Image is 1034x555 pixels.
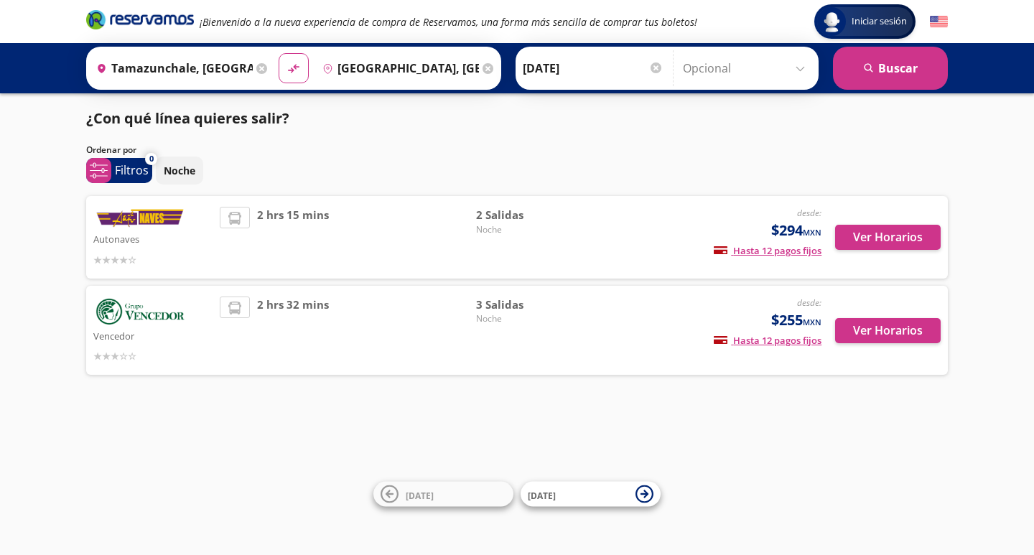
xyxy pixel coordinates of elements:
input: Opcional [683,50,811,86]
span: Iniciar sesión [846,14,913,29]
button: [DATE] [373,482,513,507]
button: English [930,13,948,31]
p: Autonaves [93,230,213,247]
span: Hasta 12 pagos fijos [714,244,821,257]
em: ¡Bienvenido a la nueva experiencia de compra de Reservamos, una forma más sencilla de comprar tus... [200,15,697,29]
span: Noche [476,223,577,236]
span: 2 hrs 32 mins [257,297,329,364]
a: Brand Logo [86,9,194,34]
small: MXN [803,227,821,238]
button: Noche [156,157,203,185]
span: $294 [771,220,821,241]
small: MXN [803,317,821,327]
span: 3 Salidas [476,297,577,313]
input: Buscar Origen [90,50,253,86]
span: Noche [476,312,577,325]
p: ¿Con qué línea quieres salir? [86,108,289,129]
i: Brand Logo [86,9,194,30]
span: [DATE] [406,489,434,501]
button: [DATE] [521,482,661,507]
span: Hasta 12 pagos fijos [714,334,821,347]
span: $255 [771,309,821,331]
span: [DATE] [528,489,556,501]
img: Autonaves [93,207,187,230]
button: Ver Horarios [835,318,941,343]
input: Elegir Fecha [523,50,663,86]
span: 0 [149,153,154,165]
span: 2 hrs 15 mins [257,207,329,268]
em: desde: [797,207,821,219]
em: desde: [797,297,821,309]
p: Filtros [115,162,149,179]
button: Ver Horarios [835,225,941,250]
button: 0Filtros [86,158,152,183]
span: 2 Salidas [476,207,577,223]
button: Buscar [833,47,948,90]
p: Ordenar por [86,144,136,157]
img: Vencedor [93,297,187,327]
p: Vencedor [93,327,213,344]
input: Buscar Destino [317,50,479,86]
p: Noche [164,163,195,178]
